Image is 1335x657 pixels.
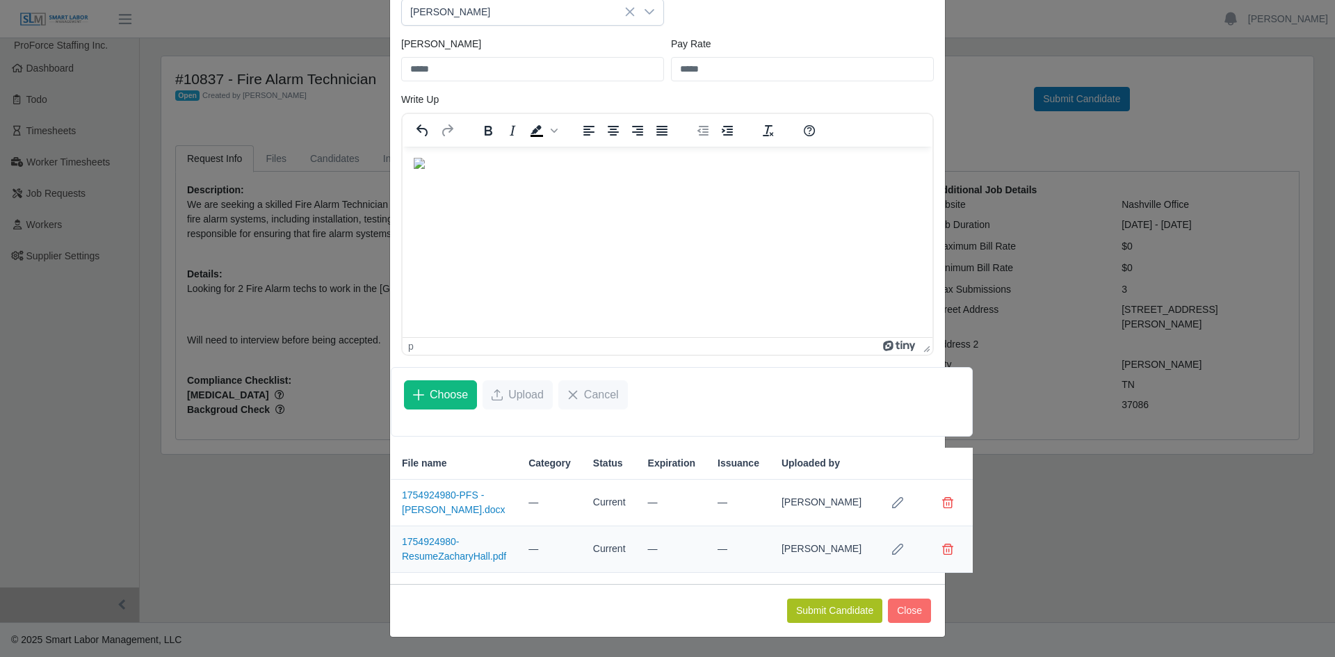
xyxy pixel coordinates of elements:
div: p [408,341,414,352]
span: Expiration [648,456,695,471]
iframe: Rich Text Area [403,147,932,337]
button: Delete file [934,489,962,517]
button: Italic [501,121,524,140]
label: Write Up [401,92,439,107]
button: Choose [404,380,477,409]
a: 1754924980-PFS - [PERSON_NAME].docx [402,489,505,515]
a: 1754924980-ResumeZacharyHall.pdf [402,536,506,562]
td: [PERSON_NAME] [770,480,873,526]
td: [PERSON_NAME] [770,526,873,573]
button: Justify [650,121,674,140]
button: Cancel [558,380,628,409]
span: Upload [508,387,544,403]
button: Upload [483,380,553,409]
span: Cancel [584,387,619,403]
span: Uploaded by [782,456,840,471]
span: File name [402,456,447,471]
td: — [517,480,582,526]
button: Row Edit [884,489,912,517]
button: Bold [476,121,500,140]
label: [PERSON_NAME] [401,37,481,51]
button: Submit Candidate [787,599,882,623]
div: Press the Up and Down arrow keys to resize the editor. [918,338,932,355]
button: Help [798,121,821,140]
button: Undo [411,121,435,140]
button: Align right [626,121,649,140]
button: Align center [601,121,625,140]
button: Clear formatting [756,121,780,140]
td: — [706,526,770,573]
button: Align left [577,121,601,140]
td: Current [582,480,637,526]
span: Choose [430,387,468,403]
td: — [706,480,770,526]
td: Current [582,526,637,573]
button: Redo [435,121,459,140]
span: Issuance [718,456,759,471]
div: Background color Black [525,121,560,140]
td: — [517,526,582,573]
td: — [637,480,706,526]
button: Increase indent [715,121,739,140]
button: Decrease indent [691,121,715,140]
td: — [637,526,706,573]
label: Pay Rate [671,37,711,51]
a: Powered by Tiny [883,341,918,352]
span: Category [528,456,571,471]
span: Status [593,456,623,471]
button: Close [888,599,931,623]
button: Row Edit [884,535,912,563]
button: Delete file [934,535,962,563]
